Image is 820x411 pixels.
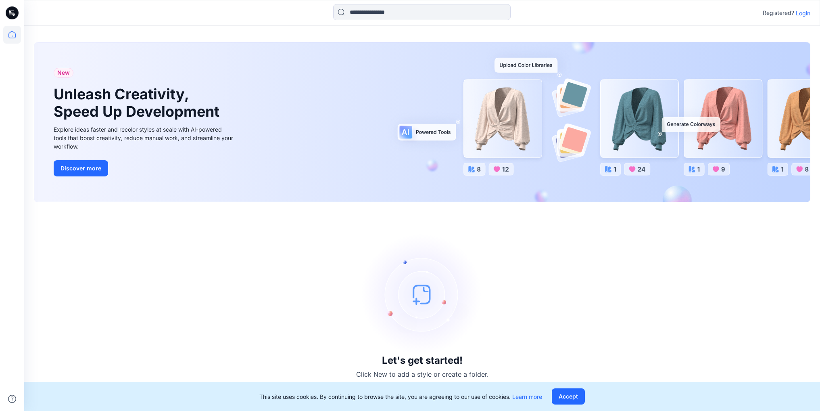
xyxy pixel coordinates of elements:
[54,160,235,176] a: Discover more
[763,8,794,18] p: Registered?
[54,86,223,120] h1: Unleash Creativity, Speed Up Development
[512,393,542,400] a: Learn more
[356,369,488,379] p: Click New to add a style or create a folder.
[552,388,585,405] button: Accept
[362,234,483,355] img: empty-state-image.svg
[54,125,235,151] div: Explore ideas faster and recolor styles at scale with AI-powered tools that boost creativity, red...
[54,160,108,176] button: Discover more
[796,9,810,17] p: Login
[57,68,70,78] span: New
[259,392,542,401] p: This site uses cookies. By continuing to browse the site, you are agreeing to our use of cookies.
[382,355,463,366] h3: Let's get started!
